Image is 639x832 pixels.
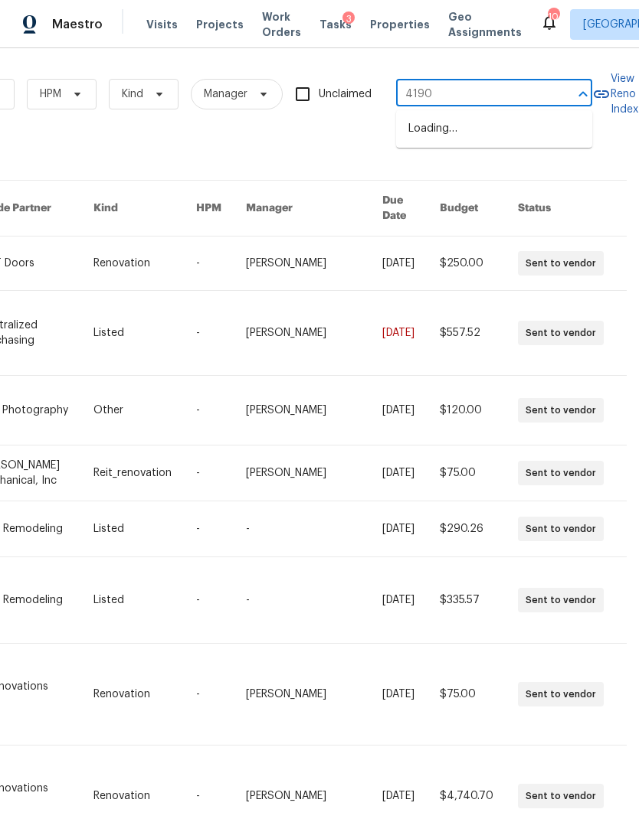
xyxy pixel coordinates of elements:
[204,86,247,102] span: Manager
[342,11,355,27] div: 3
[370,181,428,237] th: Due Date
[81,644,184,746] td: Renovation
[234,181,369,237] th: Manager
[81,376,184,445] td: Other
[81,291,184,376] td: Listed
[40,86,61,102] span: HPM
[319,86,372,103] span: Unclaimed
[184,501,234,557] td: -
[184,237,234,291] td: -
[448,9,522,40] span: Geo Assignments
[234,557,369,644] td: -
[184,445,234,501] td: -
[81,501,184,557] td: Listed
[548,9,559,24] div: 104
[52,17,103,32] span: Maestro
[184,376,234,445] td: -
[234,445,369,501] td: [PERSON_NAME]
[572,83,594,105] button: Close
[234,501,369,557] td: -
[234,644,369,746] td: [PERSON_NAME]
[234,237,369,291] td: [PERSON_NAME]
[396,83,549,106] input: Enter in an address
[234,291,369,376] td: [PERSON_NAME]
[428,181,506,237] th: Budget
[146,17,178,32] span: Visits
[122,86,143,102] span: Kind
[184,181,234,237] th: HPM
[262,9,301,40] span: Work Orders
[196,17,244,32] span: Projects
[370,17,430,32] span: Properties
[81,237,184,291] td: Renovation
[81,557,184,644] td: Listed
[81,181,184,237] th: Kind
[506,181,627,237] th: Status
[184,557,234,644] td: -
[234,376,369,445] td: [PERSON_NAME]
[184,291,234,376] td: -
[81,445,184,501] td: Reit_renovation
[319,19,352,30] span: Tasks
[396,110,592,148] div: Loading…
[184,644,234,746] td: -
[592,71,638,117] a: View Reno Index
